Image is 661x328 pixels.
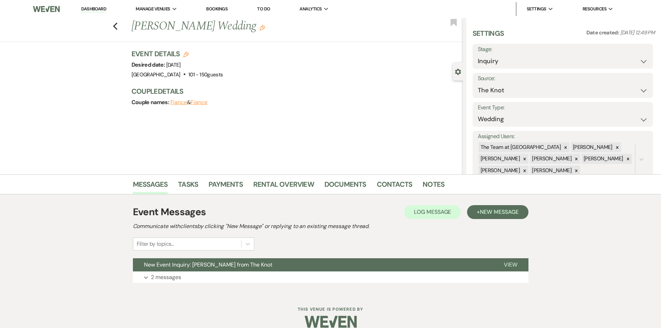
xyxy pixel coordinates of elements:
a: Messages [133,179,168,194]
button: View [493,258,528,271]
a: Dashboard [81,6,106,12]
div: [PERSON_NAME] [530,154,573,164]
a: To Do [257,6,270,12]
label: Stage: [478,44,648,54]
div: Filter by topics... [137,240,174,248]
span: New Message [480,208,518,216]
button: +New Message [467,205,528,219]
button: Fiance [190,100,207,105]
div: The Team at [GEOGRAPHIC_DATA] [478,142,562,152]
div: [PERSON_NAME] [478,154,521,164]
button: Log Message [404,205,461,219]
button: Close lead details [455,68,461,75]
h1: Event Messages [133,205,206,219]
h1: [PERSON_NAME] Wedding [132,18,394,35]
button: Edit [260,24,265,31]
div: [PERSON_NAME] [530,166,573,176]
button: Fiance [170,100,187,105]
a: Notes [423,179,444,194]
span: New Event Inquiry: [PERSON_NAME] from The Knot [144,261,272,268]
span: [GEOGRAPHIC_DATA] [132,71,180,78]
span: & [170,99,207,106]
span: Resources [583,6,607,12]
div: [PERSON_NAME] [571,142,613,152]
label: Source: [478,74,648,84]
img: Weven Logo [33,2,59,16]
a: Tasks [178,179,198,194]
p: 2 messages [151,273,181,282]
button: New Event Inquiry: [PERSON_NAME] from The Knot [133,258,493,271]
label: Event Type: [478,103,648,113]
span: Desired date: [132,61,166,68]
h3: Couple Details [132,86,456,96]
a: Payments [209,179,243,194]
span: Manage Venues [136,6,170,12]
label: Assigned Users: [478,132,648,142]
a: Bookings [206,6,228,12]
a: Rental Overview [253,179,314,194]
span: Date created: [586,29,620,36]
span: Couple names: [132,99,170,106]
h2: Communicate with clients by clicking "New Message" or replying to an existing message thread. [133,222,528,230]
span: [DATE] [166,61,181,68]
span: View [504,261,517,268]
h3: Event Details [132,49,223,59]
span: [DATE] 12:49 PM [620,29,655,36]
div: [PERSON_NAME] [478,166,521,176]
span: Settings [527,6,546,12]
div: [PERSON_NAME] [582,154,624,164]
span: 101 - 150 guests [188,71,223,78]
h3: Settings [473,28,504,44]
a: Documents [324,179,366,194]
span: Analytics [299,6,322,12]
a: Contacts [377,179,413,194]
button: 2 messages [133,271,528,283]
span: Log Message [414,208,451,216]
